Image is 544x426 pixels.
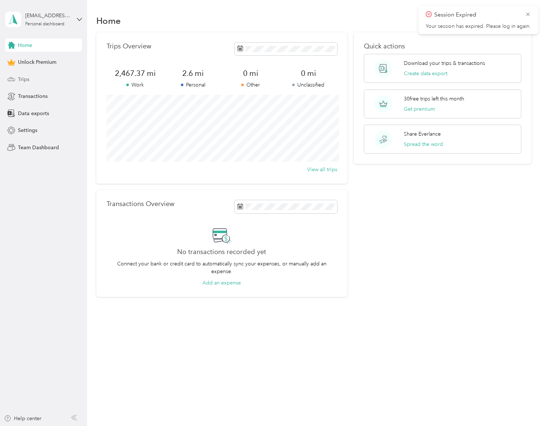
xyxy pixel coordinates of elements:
[96,17,121,25] h1: Home
[18,144,59,151] span: Team Dashboard
[164,68,222,78] span: 2.6 mi
[4,415,41,422] button: Help center
[107,43,151,50] p: Trips Overview
[404,105,435,113] button: Get premium
[25,12,71,19] div: [EMAIL_ADDRESS][DOMAIN_NAME]
[279,68,337,78] span: 0 mi
[404,59,485,67] p: Download your trips & transactions
[404,140,443,148] button: Spread the word
[404,95,464,103] p: 30 free trips left this month
[404,70,447,77] button: Create data export
[222,68,280,78] span: 0 mi
[222,81,280,89] p: Other
[426,23,531,30] p: Your session has expired. Please log in again.
[503,385,544,426] iframe: Everlance-gr Chat Button Frame
[434,10,520,19] p: Session Expired
[279,81,337,89] p: Unclassified
[307,166,337,173] button: View all trips
[18,58,56,66] span: Unlock Premium
[164,81,222,89] p: Personal
[364,43,521,50] p: Quick actions
[18,110,49,117] span: Data exports
[18,76,29,83] span: Trips
[107,68,164,78] span: 2,467.37 mi
[18,41,32,49] span: Home
[107,81,164,89] p: Work
[107,260,337,275] p: Connect your bank or credit card to automatically sync your expenses, or manually add an expense.
[25,22,64,26] div: Personal dashboard
[18,92,48,100] span: Transactions
[404,130,441,138] p: Share Everlance
[177,248,266,256] h2: No transactions recorded yet
[202,279,241,287] button: Add an expense
[107,200,174,208] p: Transactions Overview
[18,126,37,134] span: Settings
